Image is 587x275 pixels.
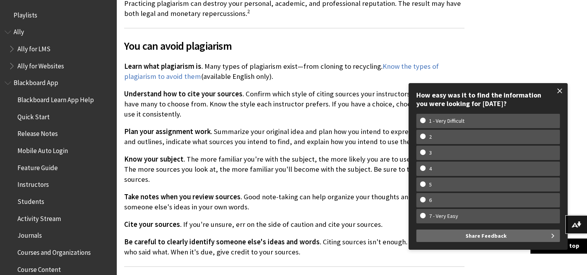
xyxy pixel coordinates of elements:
[124,127,464,147] p: . Summarize your original idea and plan how you intend to express it. Create drafts and outlines,...
[17,263,61,273] span: Course Content
[247,8,250,15] sup: 2
[124,154,464,185] p: . The more familiar you're with the subject, the more likely you are to use your own words. The m...
[124,61,464,82] p: . Many types of plagiarism exist—from cloning to recycling. (available English only).
[420,197,441,204] w-span: 6
[17,195,44,205] span: Students
[124,89,242,98] span: Understand how to cite your sources
[124,62,201,71] span: Learn what plagiarism is
[124,192,241,201] span: Take notes when you review sources
[420,181,441,188] w-span: 5
[17,59,64,70] span: Ally for Websites
[420,118,473,124] w-span: 1 - Very Difficult
[17,229,42,240] span: Journals
[124,237,464,257] p: . Citing sources isn't enough. Be clear as to who said what. When it's due, give credit to your s...
[17,93,94,104] span: Blackboard Learn App Help
[124,219,464,230] p: . If you're unsure, err on the side of caution and cite your sources.
[14,9,37,19] span: Playlists
[17,246,91,256] span: Courses and Organizations
[416,230,560,242] button: Share Feedback
[5,26,112,73] nav: Book outline for Anthology Ally Help
[124,237,320,246] span: Be careful to clearly identify someone else's ideas and words
[14,77,58,87] span: Blackboard App
[17,42,50,53] span: Ally for LMS
[17,127,58,138] span: Release Notes
[420,150,441,156] w-span: 3
[420,165,441,172] w-span: 4
[14,26,24,36] span: Ally
[420,134,441,140] w-span: 2
[124,220,180,229] span: Cite your sources
[124,155,184,164] span: Know your subject
[124,38,464,54] span: You can avoid plagiarism
[17,144,68,155] span: Mobile Auto Login
[17,178,49,189] span: Instructors
[5,9,112,22] nav: Book outline for Playlists
[466,230,507,242] span: Share Feedback
[124,192,464,212] p: . Good note-taking can help organize your thoughts and express someone else's ideas in your own w...
[17,110,50,121] span: Quick Start
[124,89,464,120] p: . Confirm which style of citing sources your instructors expect as they have many to choose from....
[124,127,211,136] span: Plan your assignment work
[17,212,61,223] span: Activity Stream
[416,91,560,108] div: How easy was it to find the information you were looking for [DATE]?
[420,213,467,219] w-span: 7 - Very Easy
[124,62,439,81] a: Know the types of plagiarism to avoid them
[17,161,58,172] span: Feature Guide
